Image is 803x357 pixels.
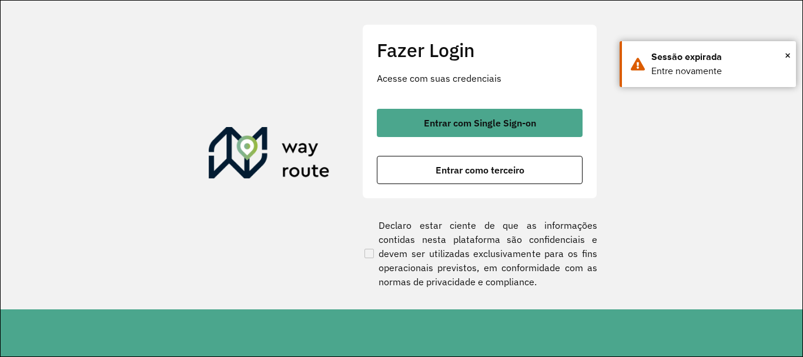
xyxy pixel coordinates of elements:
label: Declaro estar ciente de que as informações contidas nesta plataforma são confidenciais e devem se... [362,218,597,289]
span: Entrar com Single Sign-on [424,118,536,128]
span: × [785,46,791,64]
p: Acesse com suas credenciais [377,71,583,85]
button: button [377,156,583,184]
div: Entre novamente [651,64,787,78]
img: Roteirizador AmbevTech [209,127,330,183]
h2: Fazer Login [377,39,583,61]
span: Entrar como terceiro [436,165,524,175]
div: Sessão expirada [651,50,787,64]
button: Close [785,46,791,64]
button: button [377,109,583,137]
